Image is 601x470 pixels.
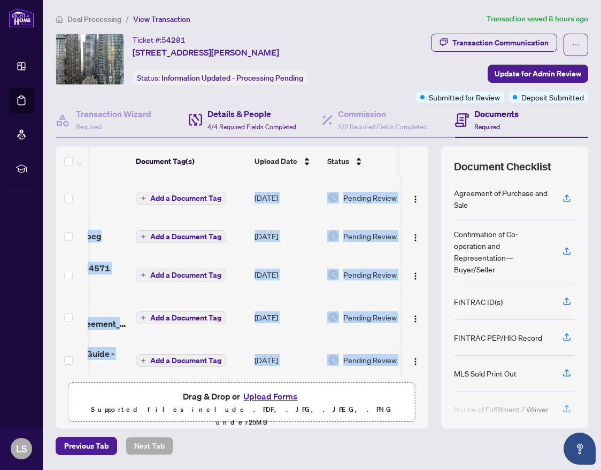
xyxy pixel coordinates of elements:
[133,70,307,85] div: Status:
[454,187,550,210] div: Agreement of Purchase and Sale
[76,107,151,120] h4: Transaction Wizard
[150,357,221,364] span: Add a Document Tag
[161,35,186,45] span: 54281
[250,339,323,381] td: [DATE]
[126,437,173,455] button: Next Tab
[454,367,517,379] div: MLS Sold Print Out
[136,230,226,243] button: Add a Document Tag
[9,8,34,28] img: logo
[474,107,519,120] h4: Documents
[411,315,420,323] img: Logo
[161,73,303,83] span: Information Updated - Processing Pending
[411,272,420,280] img: Logo
[150,233,221,240] span: Add a Document Tag
[407,351,424,369] button: Logo
[411,233,420,242] img: Logo
[67,14,121,24] span: Deal Processing
[407,189,424,206] button: Logo
[133,14,190,24] span: View Transaction
[150,314,221,322] span: Add a Document Tag
[327,155,349,167] span: Status
[207,107,296,120] h4: Details & People
[521,91,584,103] span: Deposit Submitted
[431,34,557,52] button: Transaction Communication
[136,269,226,281] button: Add a Document Tag
[136,311,226,324] button: Add a Document Tag
[343,354,397,366] span: Pending Review
[56,437,117,455] button: Previous Tab
[407,309,424,326] button: Logo
[136,230,226,244] button: Add a Document Tag
[343,230,397,242] span: Pending Review
[207,123,296,131] span: 4/4 Required Fields Completed
[255,155,297,167] span: Upload Date
[454,228,550,275] div: Confirmation of Co-operation and Representation—Buyer/Seller
[64,437,109,455] span: Previous Tab
[132,146,250,176] th: Document Tag(s)
[141,358,146,363] span: plus
[564,433,596,465] button: Open asap
[487,13,588,25] article: Transaction saved 8 hours ago
[411,195,420,203] img: Logo
[150,271,221,279] span: Add a Document Tag
[240,389,300,403] button: Upload Forms
[343,192,397,203] span: Pending Review
[133,46,279,59] span: [STREET_ADDRESS][PERSON_NAME]
[338,107,427,120] h4: Commission
[16,441,27,456] span: LS
[56,15,63,23] span: home
[250,176,323,219] td: [DATE]
[136,354,226,367] button: Add a Document Tag
[452,34,549,51] div: Transaction Communication
[150,194,221,202] span: Add a Document Tag
[136,354,226,367] button: Add a Document Tag
[136,268,226,282] button: Add a Document Tag
[429,91,500,103] span: Submitted for Review
[250,219,323,253] td: [DATE]
[56,34,124,84] img: IMG-C12334571_1.jpg
[250,296,323,339] td: [DATE]
[454,159,551,174] span: Document Checklist
[183,389,300,403] span: Drag & Drop or
[76,123,102,131] span: Required
[136,311,226,325] button: Add a Document Tag
[141,315,146,320] span: plus
[75,403,409,429] p: Supported files include .PDF, .JPG, .JPEG, .PNG under 25 MB
[474,123,500,131] span: Required
[454,296,503,308] div: FINTRAC ID(s)
[126,13,129,25] li: /
[323,146,414,176] th: Status
[141,195,146,201] span: plus
[327,354,339,366] img: Document Status
[250,146,323,176] th: Upload Date
[327,192,339,203] img: Document Status
[69,383,415,435] span: Drag & Drop orUpload FormsSupported files include .PDF, .JPG, .JPEG, .PNG under25MB
[454,332,542,343] div: FINTRAC PEP/HIO Record
[250,253,323,296] td: [DATE]
[488,65,588,83] button: Update for Admin Review
[343,311,397,323] span: Pending Review
[141,272,146,278] span: plus
[338,123,427,131] span: 2/2 Required Fields Completed
[136,192,226,205] button: Add a Document Tag
[411,357,420,366] img: Logo
[407,228,424,245] button: Logo
[327,269,339,280] img: Document Status
[133,34,186,46] div: Ticket #:
[495,65,581,82] span: Update for Admin Review
[136,191,226,205] button: Add a Document Tag
[327,230,339,242] img: Document Status
[572,41,580,49] span: ellipsis
[327,311,339,323] img: Document Status
[141,234,146,239] span: plus
[343,269,397,280] span: Pending Review
[407,266,424,283] button: Logo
